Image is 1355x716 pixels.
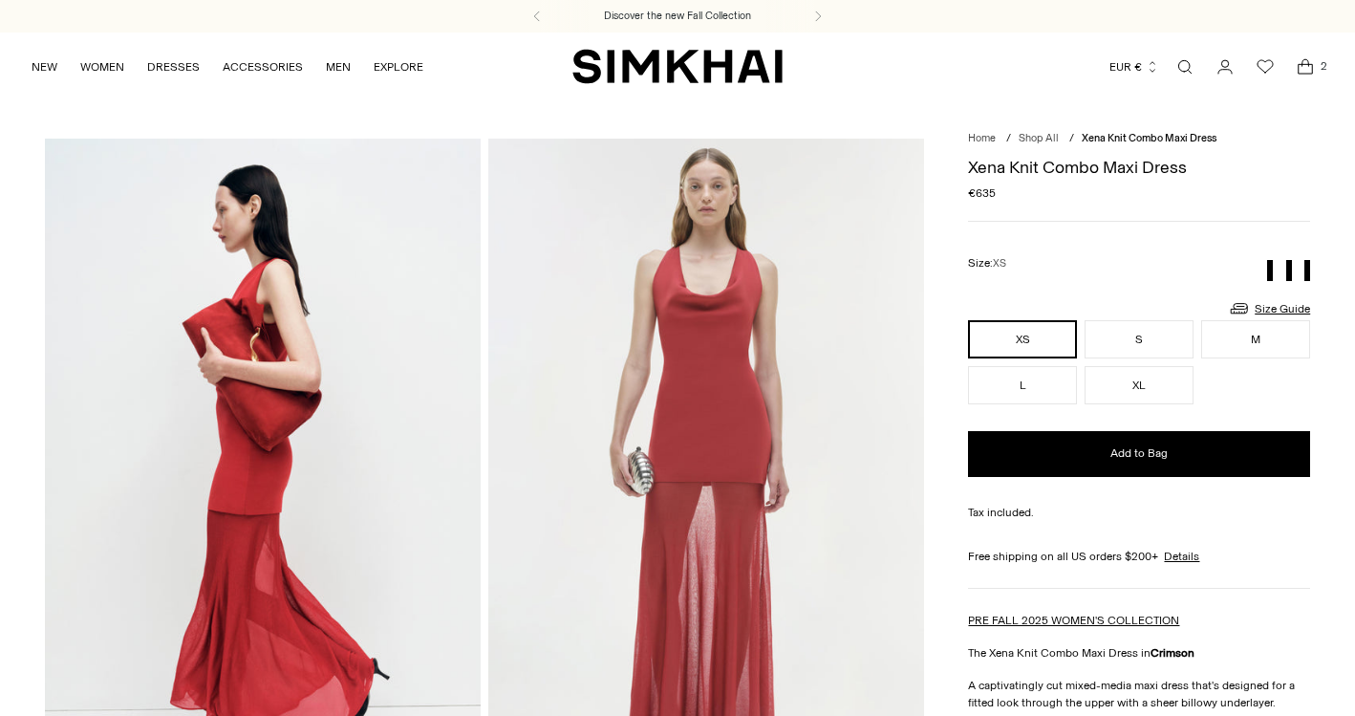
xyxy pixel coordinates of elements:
a: Shop All [1019,132,1059,144]
a: Discover the new Fall Collection [604,9,751,24]
a: Wishlist [1246,48,1284,86]
button: XS [968,320,1077,358]
span: €635 [968,184,996,202]
div: / [1069,131,1074,147]
strong: Crimson [1151,646,1194,660]
label: Size: [968,254,1006,272]
span: 2 [1315,57,1332,75]
button: L [968,366,1077,404]
span: Add to Bag [1110,445,1168,462]
button: EUR € [1109,46,1159,88]
p: A captivatingly cut mixed-media maxi dress that's designed for a fitted look through the upper wi... [968,677,1310,711]
a: ACCESSORIES [223,46,303,88]
a: NEW [32,46,57,88]
span: Xena Knit Combo Maxi Dress [1082,132,1216,144]
a: MEN [326,46,351,88]
button: S [1085,320,1194,358]
a: Details [1164,548,1199,565]
a: Open search modal [1166,48,1204,86]
span: XS [993,257,1006,270]
a: SIMKHAI [572,48,783,85]
h1: Xena Knit Combo Maxi Dress [968,159,1310,176]
p: The Xena Knit Combo Maxi Dress in [968,644,1310,662]
a: DRESSES [147,46,200,88]
a: PRE FALL 2025 WOMEN'S COLLECTION [968,614,1179,627]
div: / [1006,131,1011,147]
nav: breadcrumbs [968,131,1310,147]
div: Free shipping on all US orders $200+ [968,548,1310,565]
a: Open cart modal [1286,48,1324,86]
button: Add to Bag [968,431,1310,477]
a: EXPLORE [374,46,423,88]
button: XL [1085,366,1194,404]
a: Go to the account page [1206,48,1244,86]
a: Home [968,132,996,144]
a: Size Guide [1228,296,1310,320]
div: Tax included. [968,504,1310,521]
a: WOMEN [80,46,124,88]
button: M [1201,320,1310,358]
